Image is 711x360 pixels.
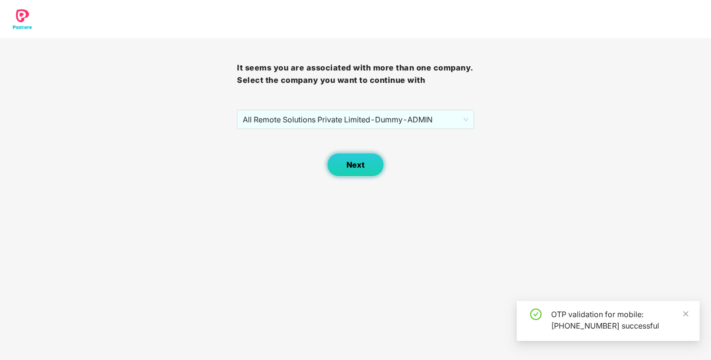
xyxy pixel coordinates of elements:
h3: It seems you are associated with more than one company. Select the company you want to continue with [237,62,474,86]
span: Next [346,160,365,170]
span: close [682,310,689,317]
span: All Remote Solutions Private Limited - Dummy - ADMIN [243,110,468,129]
div: OTP validation for mobile: [PHONE_NUMBER] successful [551,309,688,331]
span: check-circle [530,309,542,320]
button: Next [327,153,384,177]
